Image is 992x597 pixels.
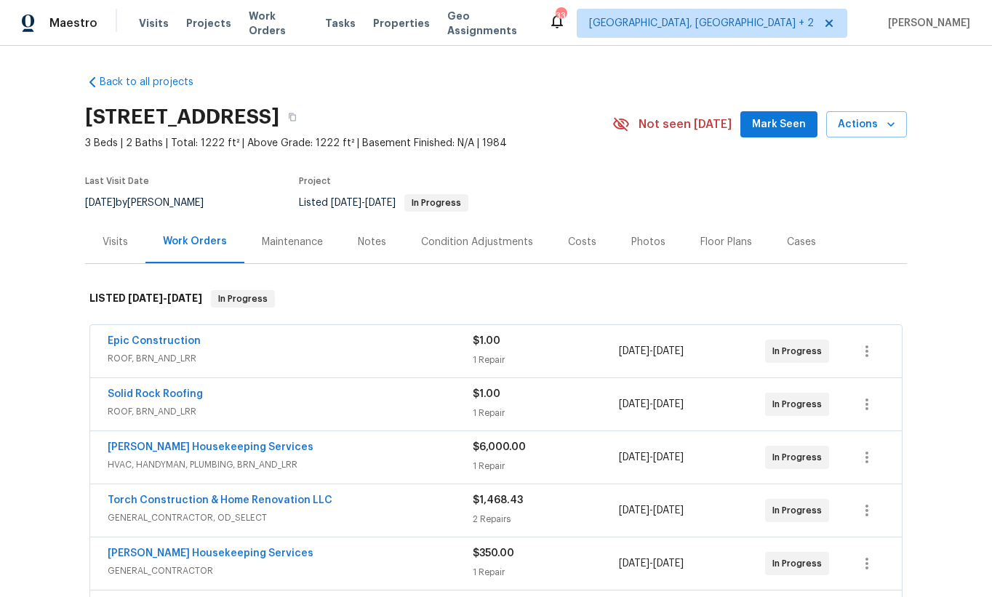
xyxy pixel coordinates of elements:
h2: [STREET_ADDRESS] [85,110,279,124]
span: [DATE] [365,198,396,208]
span: [DATE] [653,452,684,462]
span: [GEOGRAPHIC_DATA], [GEOGRAPHIC_DATA] + 2 [589,16,814,31]
span: Actions [838,116,895,134]
div: Cases [787,235,816,249]
div: LISTED [DATE]-[DATE]In Progress [85,276,907,322]
div: 1 Repair [473,353,619,367]
span: GENERAL_CONTRACTOR [108,564,473,578]
div: 2 Repairs [473,512,619,526]
div: Notes [358,235,386,249]
span: GENERAL_CONTRACTOR, OD_SELECT [108,510,473,525]
span: [DATE] [619,505,649,516]
span: In Progress [772,503,828,518]
span: Listed [299,198,468,208]
a: Back to all projects [85,75,225,89]
span: - [619,556,684,571]
span: In Progress [772,397,828,412]
div: Photos [631,235,665,249]
span: $6,000.00 [473,442,526,452]
span: Maestro [49,16,97,31]
div: 33 [556,9,566,23]
a: Solid Rock Roofing [108,389,203,399]
span: ROOF, BRN_AND_LRR [108,351,473,366]
span: [DATE] [653,558,684,569]
span: In Progress [406,199,467,207]
span: [DATE] [167,293,202,303]
span: Not seen [DATE] [639,117,732,132]
div: Maintenance [262,235,323,249]
span: [DATE] [619,399,649,409]
span: $1.00 [473,336,500,346]
span: [DATE] [128,293,163,303]
span: HVAC, HANDYMAN, PLUMBING, BRN_AND_LRR [108,457,473,472]
div: 1 Repair [473,565,619,580]
div: Visits [103,235,128,249]
span: [DATE] [653,505,684,516]
span: - [619,503,684,518]
span: [PERSON_NAME] [882,16,970,31]
span: [DATE] [331,198,361,208]
span: In Progress [772,344,828,358]
span: Properties [373,16,430,31]
span: In Progress [772,450,828,465]
a: [PERSON_NAME] Housekeeping Services [108,442,313,452]
h6: LISTED [89,290,202,308]
span: - [128,293,202,303]
button: Actions [826,111,907,138]
span: $1.00 [473,389,500,399]
span: $350.00 [473,548,514,558]
span: Work Orders [249,9,308,38]
div: 1 Repair [473,406,619,420]
div: Floor Plans [700,235,752,249]
span: - [619,344,684,358]
span: - [619,397,684,412]
span: [DATE] [85,198,116,208]
span: [DATE] [619,452,649,462]
span: Mark Seen [752,116,806,134]
span: In Progress [772,556,828,571]
span: Projects [186,16,231,31]
div: Work Orders [163,234,227,249]
span: - [331,198,396,208]
span: Tasks [325,18,356,28]
span: In Progress [212,292,273,306]
span: [DATE] [653,346,684,356]
span: Visits [139,16,169,31]
span: 3 Beds | 2 Baths | Total: 1222 ft² | Above Grade: 1222 ft² | Basement Finished: N/A | 1984 [85,136,612,151]
span: [DATE] [619,346,649,356]
span: $1,468.43 [473,495,523,505]
span: Project [299,177,331,185]
span: ROOF, BRN_AND_LRR [108,404,473,419]
div: 1 Repair [473,459,619,473]
span: - [619,450,684,465]
span: [DATE] [619,558,649,569]
div: Condition Adjustments [421,235,533,249]
a: Epic Construction [108,336,201,346]
a: [PERSON_NAME] Housekeeping Services [108,548,313,558]
button: Mark Seen [740,111,817,138]
div: by [PERSON_NAME] [85,194,221,212]
span: [DATE] [653,399,684,409]
a: Torch Construction & Home Renovation LLC [108,495,332,505]
span: Geo Assignments [447,9,531,38]
span: Last Visit Date [85,177,149,185]
div: Costs [568,235,596,249]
